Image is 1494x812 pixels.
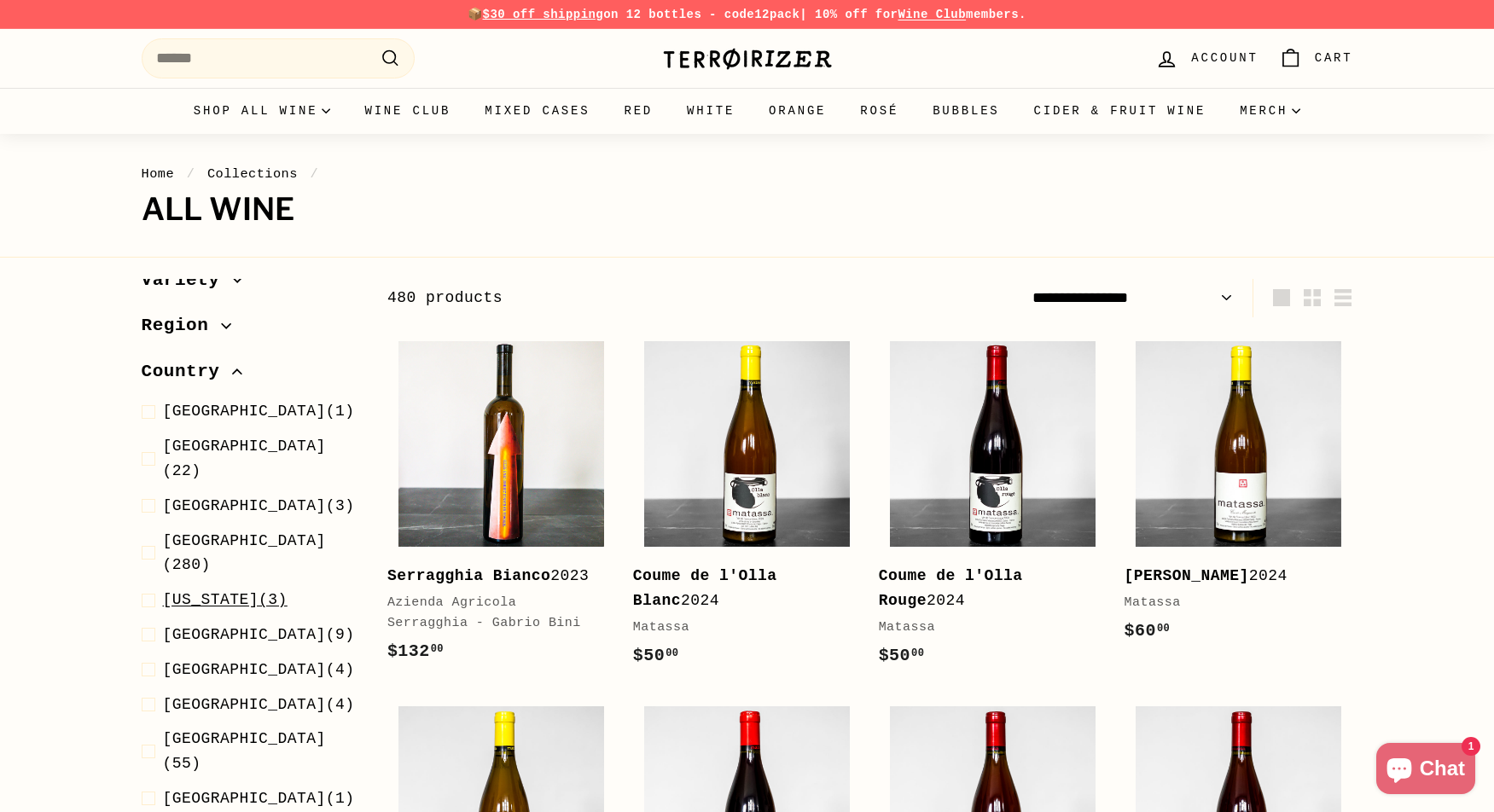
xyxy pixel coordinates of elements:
summary: Merch [1223,88,1317,134]
button: Variety [142,262,360,308]
span: Account [1191,49,1258,67]
b: Coume de l'Olla Rouge [879,567,1023,609]
span: (1) [163,399,355,424]
span: (4) [163,658,355,682]
div: Azienda Agricola Serragghia - Gabrio Bini [387,593,599,634]
div: 480 products [387,286,870,310]
a: Coume de l'Olla Rouge2024Matassa [879,330,1107,687]
span: [GEOGRAPHIC_DATA] [163,790,326,807]
inbox-online-store-chat: Shopify online store chat [1371,743,1480,798]
nav: breadcrumbs [142,164,1353,184]
a: Red [607,88,670,134]
span: (1) [163,786,355,811]
span: [GEOGRAPHIC_DATA] [163,661,326,678]
span: Cart [1315,49,1353,67]
span: / [183,166,200,182]
a: Coume de l'Olla Blanc2024Matassa [633,330,862,687]
a: Account [1145,33,1268,84]
span: $30 off shipping [483,8,604,21]
a: Home [142,166,175,182]
span: (9) [163,623,355,647]
span: Variety [142,266,233,295]
span: $132 [387,641,444,661]
a: Mixed Cases [468,88,607,134]
strong: 12pack [754,8,799,21]
sup: 00 [431,643,444,655]
button: Country [142,353,360,399]
h1: All wine [142,193,1353,227]
sup: 00 [1157,623,1170,635]
div: 2024 [879,564,1090,613]
sup: 00 [911,647,924,659]
div: Matassa [1125,593,1336,613]
span: [GEOGRAPHIC_DATA] [163,532,326,549]
div: Matassa [879,618,1090,638]
span: / [306,166,323,182]
span: $60 [1125,621,1171,641]
span: $50 [879,646,925,665]
sup: 00 [666,647,678,659]
span: [GEOGRAPHIC_DATA] [163,497,326,514]
span: $50 [633,646,679,665]
a: Rosé [843,88,916,134]
span: [GEOGRAPHIC_DATA] [163,626,326,643]
span: [GEOGRAPHIC_DATA] [163,403,326,420]
span: (3) [163,494,355,519]
a: [PERSON_NAME]2024Matassa [1125,330,1353,662]
div: 2023 [387,564,599,589]
div: 2024 [1125,564,1336,589]
span: (22) [163,434,360,484]
span: [US_STATE] [163,591,259,608]
div: Matassa [633,618,845,638]
span: (55) [163,727,360,776]
span: Region [142,311,222,340]
span: Country [142,357,233,386]
span: [GEOGRAPHIC_DATA] [163,730,326,747]
a: Wine Club [347,88,468,134]
a: Collections [207,166,298,182]
summary: Shop all wine [177,88,348,134]
b: Serragghia Bianco [387,567,550,584]
button: Region [142,307,360,353]
a: Wine Club [898,8,966,21]
span: [GEOGRAPHIC_DATA] [163,438,326,455]
div: Primary [108,88,1387,134]
a: Cider & Fruit Wine [1017,88,1224,134]
b: [PERSON_NAME] [1125,567,1249,584]
div: 2024 [633,564,845,613]
p: 📦 on 12 bottles - code | 10% off for members. [142,5,1353,24]
span: (280) [163,529,360,578]
span: (3) [163,588,288,612]
a: White [670,88,752,134]
b: Coume de l'Olla Blanc [633,567,777,609]
a: Bubbles [916,88,1016,134]
a: Cart [1269,33,1363,84]
a: Orange [752,88,843,134]
a: Serragghia Bianco2023Azienda Agricola Serragghia - Gabrio Bini [387,330,616,682]
span: (4) [163,693,355,717]
span: [GEOGRAPHIC_DATA] [163,696,326,713]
